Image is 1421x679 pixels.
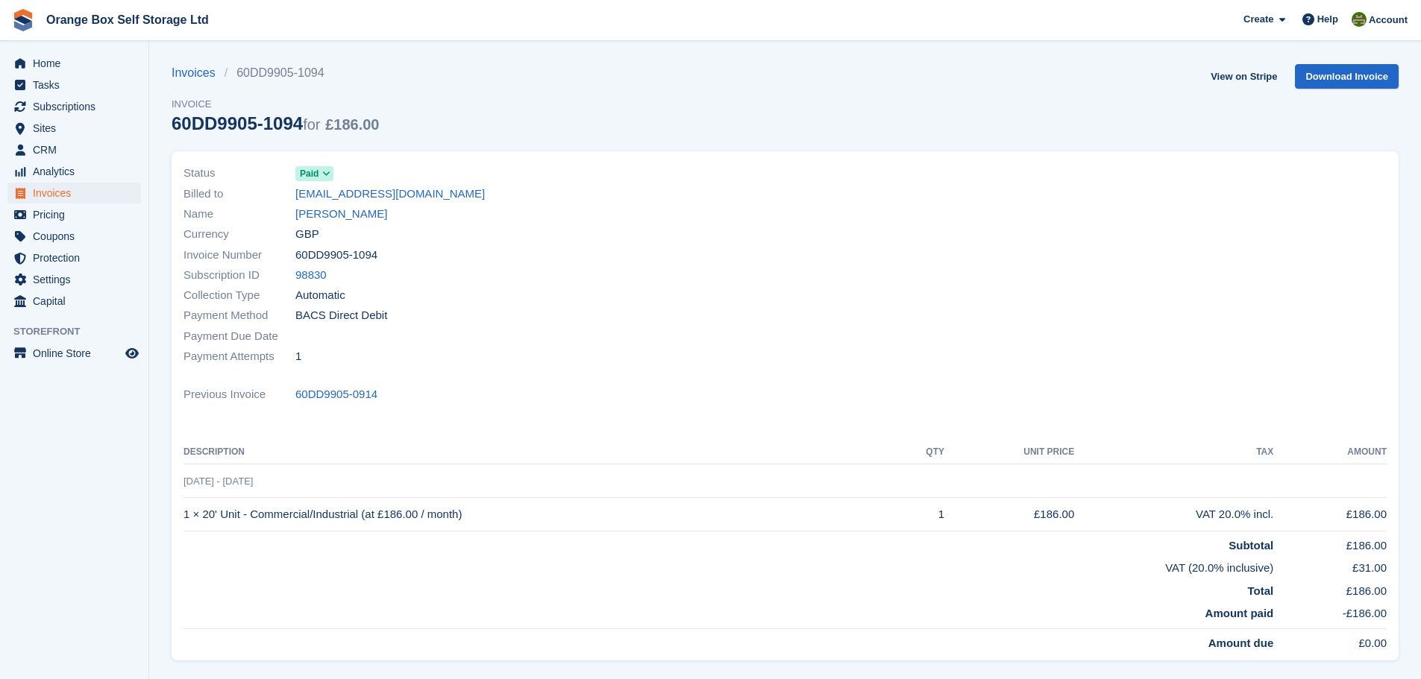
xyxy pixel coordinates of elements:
[1248,584,1274,597] strong: Total
[183,206,295,223] span: Name
[295,165,333,182] a: Paid
[183,498,897,531] td: 1 × 20' Unit - Commercial/Industrial (at £186.00 / month)
[183,328,295,345] span: Payment Due Date
[1273,554,1387,577] td: £31.00
[7,53,141,74] a: menu
[1352,12,1367,27] img: Pippa White
[183,247,295,264] span: Invoice Number
[13,324,148,339] span: Storefront
[944,440,1074,464] th: Unit Price
[183,186,295,203] span: Billed to
[1074,440,1273,464] th: Tax
[33,118,122,139] span: Sites
[1273,628,1387,651] td: £0.00
[183,307,295,324] span: Payment Method
[1317,12,1338,27] span: Help
[325,116,379,133] span: £186.00
[183,226,295,243] span: Currency
[7,96,141,117] a: menu
[183,348,295,365] span: Payment Attempts
[944,498,1074,531] td: £186.00
[33,183,122,203] span: Invoices
[123,344,141,362] a: Preview store
[7,247,141,268] a: menu
[33,53,122,74] span: Home
[7,291,141,312] a: menu
[172,64,225,82] a: Invoices
[33,161,122,182] span: Analytics
[183,165,295,182] span: Status
[7,139,141,160] a: menu
[1273,577,1387,600] td: £186.00
[300,167,319,180] span: Paid
[33,247,122,268] span: Protection
[33,291,122,312] span: Capital
[183,386,295,403] span: Previous Invoice
[897,498,944,531] td: 1
[1273,599,1387,628] td: -£186.00
[1229,539,1273,552] strong: Subtotal
[183,476,253,487] span: [DATE] - [DATE]
[1205,64,1283,89] a: View on Stripe
[183,440,897,464] th: Description
[172,97,379,112] span: Invoice
[1295,64,1399,89] a: Download Invoice
[295,386,377,403] a: 60DD9905-0914
[33,204,122,225] span: Pricing
[7,343,141,364] a: menu
[295,287,345,304] span: Automatic
[33,75,122,95] span: Tasks
[1074,506,1273,523] div: VAT 20.0% incl.
[1273,440,1387,464] th: Amount
[172,64,379,82] nav: breadcrumbs
[183,554,1273,577] td: VAT (20.0% inclusive)
[40,7,215,32] a: Orange Box Self Storage Ltd
[295,267,327,284] a: 98830
[295,226,319,243] span: GBP
[295,348,301,365] span: 1
[897,440,944,464] th: QTY
[183,287,295,304] span: Collection Type
[303,116,320,133] span: for
[7,204,141,225] a: menu
[295,247,377,264] span: 60DD9905-1094
[33,343,122,364] span: Online Store
[172,113,379,133] div: 60DD9905-1094
[33,269,122,290] span: Settings
[1205,607,1274,619] strong: Amount paid
[7,161,141,182] a: menu
[1369,13,1408,28] span: Account
[33,96,122,117] span: Subscriptions
[7,226,141,247] a: menu
[1208,637,1274,649] strong: Amount due
[295,307,387,324] span: BACS Direct Debit
[7,183,141,203] a: menu
[1243,12,1273,27] span: Create
[295,186,485,203] a: [EMAIL_ADDRESS][DOMAIN_NAME]
[1273,498,1387,531] td: £186.00
[7,269,141,290] a: menu
[183,267,295,284] span: Subscription ID
[1273,531,1387,554] td: £186.00
[7,75,141,95] a: menu
[12,9,34,31] img: stora-icon-8386f47178a22dfd0bd8f6a31ec36ba5ce8667c1dd55bd0f319d3a0aa187defe.svg
[295,206,387,223] a: [PERSON_NAME]
[33,226,122,247] span: Coupons
[33,139,122,160] span: CRM
[7,118,141,139] a: menu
